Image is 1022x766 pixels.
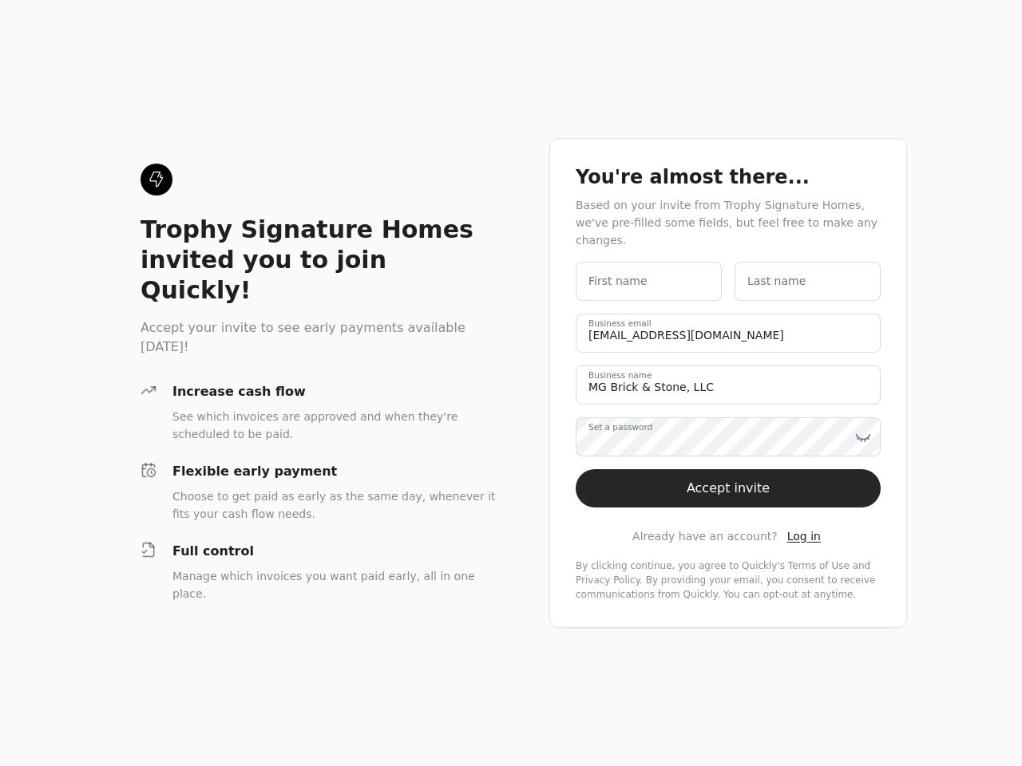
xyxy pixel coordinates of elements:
[576,559,881,602] div: By clicking continue, you agree to Quickly's and . By providing your email, you consent to receiv...
[576,196,881,249] div: Based on your invite from Trophy Signature Homes, we've pre-filled some fields, but feel free to ...
[788,560,850,571] a: terms-of-service
[588,318,652,330] label: Business email
[172,542,498,561] div: Full control
[784,527,824,546] button: Log in
[747,273,806,290] label: Last name
[588,421,652,434] label: Set a password
[172,382,498,401] div: Increase cash flow
[172,488,498,523] div: Choose to get paid as early as the same day, whenever it fits your cash flow needs.
[576,469,881,507] button: Accept invite
[172,567,498,602] div: Manage which invoices you want paid early, all in one place.
[787,530,821,543] span: Log in
[632,528,778,545] span: Already have an account?
[141,318,498,357] div: Accept your invite to see early payments available [DATE]!
[576,574,640,586] a: privacy-policy
[172,408,498,443] div: See which invoices are approved and when they're scheduled to be paid.
[172,462,498,481] div: Flexible early payment
[787,528,821,545] a: Log in
[576,164,881,190] div: You're almost there...
[588,369,652,382] label: Business name
[141,215,498,306] div: Trophy Signature Homes invited you to join Quickly!
[588,273,648,290] label: First name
